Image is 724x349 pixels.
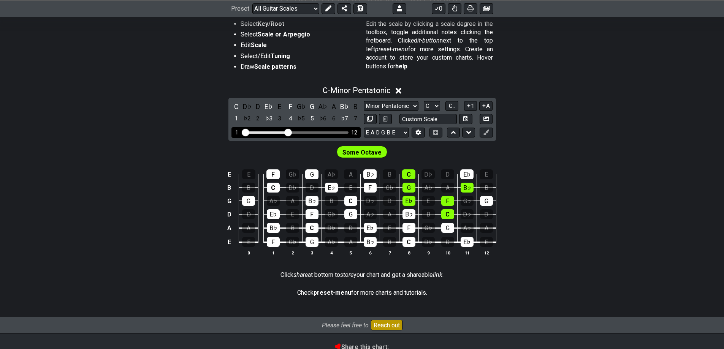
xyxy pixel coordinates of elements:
div: A♭ [461,223,474,233]
div: D♭ [461,209,474,219]
em: store [340,271,353,278]
div: D [441,169,454,179]
li: Select/Edit [241,52,357,63]
strong: Scale patterns [254,63,296,70]
div: toggle scale degree [329,114,339,124]
div: A [480,223,493,233]
div: E♭ [461,237,474,247]
th: 12 [477,249,496,257]
button: Toggle Dexterity for all fretkits [448,3,461,14]
div: D [306,183,318,193]
div: B [242,183,255,193]
select: Tuning [364,128,409,138]
strong: preset-menu [314,289,351,296]
div: D♭ [364,196,377,206]
div: G [480,196,493,206]
li: Select [241,30,357,41]
div: toggle pitch class [275,101,285,112]
div: A♭ [325,237,338,247]
div: E [286,209,299,219]
li: Draw [241,63,357,73]
div: E [480,237,493,247]
button: Edit Preset [322,3,335,14]
select: Tonic/Root [424,101,440,111]
div: toggle pitch class [318,101,328,112]
div: E♭ [364,223,377,233]
i: Please feel free to [322,322,369,329]
div: toggle pitch class [264,101,274,112]
div: F [266,169,280,179]
td: D [225,208,234,221]
div: F [306,209,318,219]
button: Logout [393,3,406,14]
div: E [422,196,435,206]
div: toggle pitch class [285,101,295,112]
div: B [383,237,396,247]
th: 11 [457,249,477,257]
div: D♭ [421,169,435,179]
em: share [293,271,308,278]
th: 2 [283,249,302,257]
div: C [306,223,318,233]
div: C [402,169,415,179]
div: G [344,209,357,219]
strong: Scale [251,41,267,49]
div: C [441,209,454,219]
div: toggle pitch class [253,101,263,112]
button: C.. [445,101,458,111]
div: B♭ [364,237,377,247]
th: 5 [341,249,360,257]
div: D [344,223,357,233]
div: E [242,237,255,247]
em: link [433,271,442,278]
em: preset-menu [375,46,408,53]
div: G [242,196,255,206]
div: B [286,223,299,233]
strong: help [395,63,407,70]
th: 6 [360,249,380,257]
div: E [383,223,396,233]
li: Edit [241,41,357,52]
button: Print [464,3,477,14]
div: C [344,196,357,206]
div: toggle pitch class [231,101,241,112]
td: G [225,194,234,208]
th: 1 [263,249,283,257]
div: A [441,183,454,193]
div: G♭ [461,196,474,206]
button: Move down [462,128,475,138]
strong: Scale or Arpeggio [258,31,310,38]
div: toggle scale degree [275,114,285,124]
th: 8 [399,249,418,257]
div: A♭ [267,196,280,206]
div: G♭ [422,223,435,233]
td: E [225,235,234,250]
strong: Key/Root [258,20,284,27]
div: toggle scale degree [318,114,328,124]
div: toggle scale degree [242,114,252,124]
li: Select [241,20,357,30]
div: A [344,169,357,179]
button: Edit Tuning [412,128,425,138]
div: E♭ [325,183,338,193]
div: G [402,183,415,193]
div: G♭ [286,237,299,247]
td: E [225,168,234,181]
button: Store user defined scale [459,114,472,124]
button: Create Image [480,114,493,124]
div: G♭ [286,169,299,179]
th: 3 [302,249,322,257]
div: B♭ [267,223,280,233]
button: 0 [432,3,445,14]
a: Reach out [369,320,402,330]
button: Create image [480,3,493,14]
div: F [441,196,454,206]
div: D [480,209,493,219]
div: toggle pitch class [340,101,350,112]
th: 9 [418,249,438,257]
button: Reach out [371,320,402,330]
div: toggle pitch class [296,101,306,112]
div: D [383,196,396,206]
div: 1 [235,129,238,136]
td: B [225,181,234,194]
